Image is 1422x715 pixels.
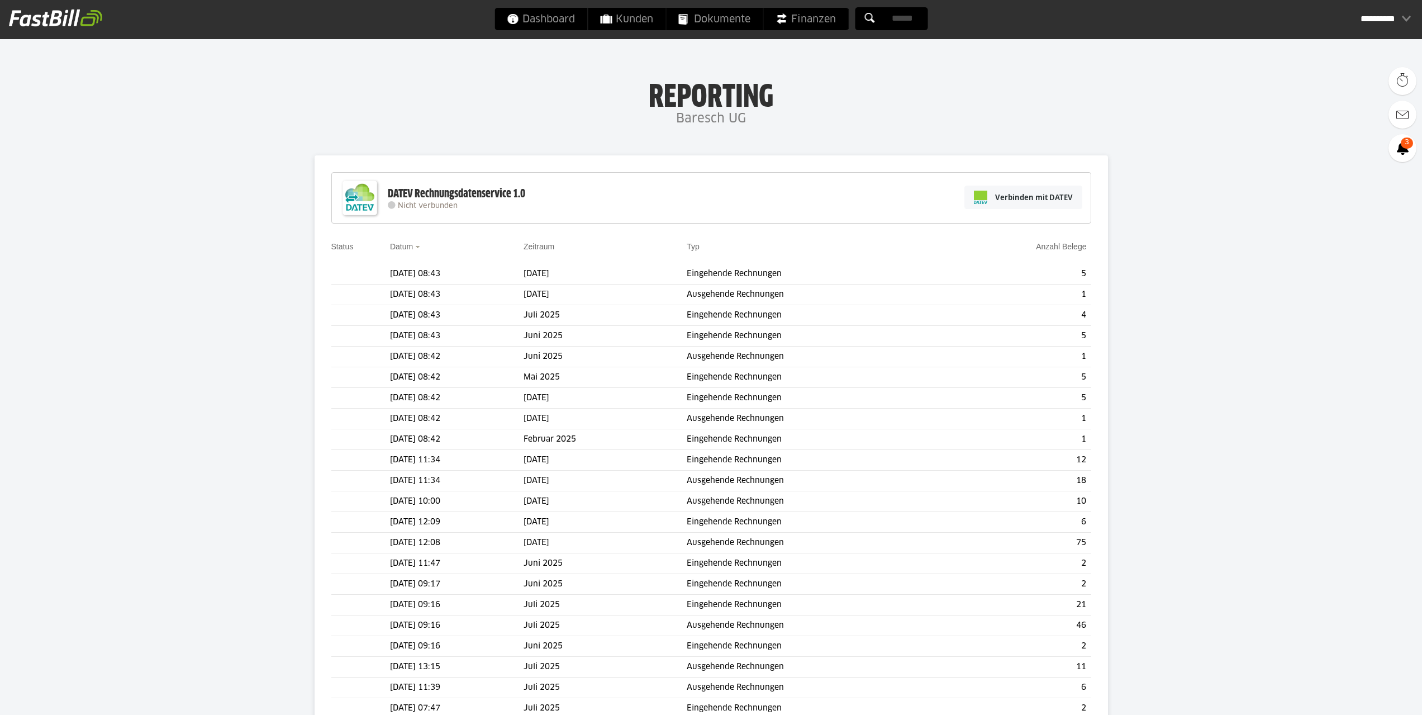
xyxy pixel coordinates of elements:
[524,367,687,388] td: Mai 2025
[331,242,354,251] a: Status
[945,305,1091,326] td: 4
[398,202,458,210] span: Nicht verbunden
[945,264,1091,285] td: 5
[390,574,524,595] td: [DATE] 09:17
[964,186,1082,209] a: Verbinden mit DATEV
[945,326,1091,347] td: 5
[524,326,687,347] td: Juni 2025
[390,636,524,657] td: [DATE] 09:16
[687,264,945,285] td: Eingehende Rechnungen
[524,636,687,657] td: Juni 2025
[390,678,524,698] td: [DATE] 11:39
[390,615,524,636] td: [DATE] 09:16
[687,242,700,251] a: Typ
[1401,138,1413,149] span: 3
[687,305,945,326] td: Eingehende Rechnungen
[687,471,945,491] td: Ausgehende Rechnungen
[687,657,945,678] td: Ausgehende Rechnungen
[687,595,945,615] td: Eingehende Rechnungen
[390,305,524,326] td: [DATE] 08:43
[524,242,554,251] a: Zeitraum
[945,678,1091,698] td: 6
[1036,242,1086,251] a: Anzahl Belege
[945,636,1091,657] td: 2
[390,512,524,533] td: [DATE] 12:09
[588,8,665,30] a: Kunden
[390,347,524,367] td: [DATE] 08:42
[763,8,848,30] a: Finanzen
[687,491,945,512] td: Ausgehende Rechnungen
[974,191,987,204] img: pi-datev-logo-farbig-24.svg
[524,533,687,553] td: [DATE]
[524,450,687,471] td: [DATE]
[945,615,1091,636] td: 46
[390,409,524,429] td: [DATE] 08:42
[945,533,1091,553] td: 75
[945,553,1091,574] td: 2
[945,347,1091,367] td: 1
[390,491,524,512] td: [DATE] 10:00
[687,615,945,636] td: Ausgehende Rechnungen
[687,367,945,388] td: Eingehende Rechnungen
[524,429,687,450] td: Februar 2025
[687,285,945,305] td: Ausgehende Rechnungen
[687,678,945,698] td: Ausgehende Rechnungen
[687,326,945,347] td: Eingehende Rechnungen
[390,429,524,450] td: [DATE] 08:42
[687,512,945,533] td: Eingehende Rechnungen
[524,657,687,678] td: Juli 2025
[666,8,763,30] a: Dokumente
[945,512,1091,533] td: 6
[687,429,945,450] td: Eingehende Rechnungen
[524,553,687,574] td: Juni 2025
[945,285,1091,305] td: 1
[945,595,1091,615] td: 21
[390,264,524,285] td: [DATE] 08:43
[390,388,524,409] td: [DATE] 08:42
[390,285,524,305] td: [DATE] 08:43
[600,8,653,30] span: Kunden
[415,246,422,248] img: sort_desc.gif
[945,409,1091,429] td: 1
[945,574,1091,595] td: 2
[945,657,1091,678] td: 11
[507,8,575,30] span: Dashboard
[524,471,687,491] td: [DATE]
[390,471,524,491] td: [DATE] 11:34
[524,595,687,615] td: Juli 2025
[390,367,524,388] td: [DATE] 08:42
[390,242,413,251] a: Datum
[945,491,1091,512] td: 10
[337,176,382,220] img: DATEV-Datenservice Logo
[524,615,687,636] td: Juli 2025
[524,305,687,326] td: Juli 2025
[945,367,1091,388] td: 5
[9,9,102,27] img: fastbill_logo_white.png
[524,409,687,429] td: [DATE]
[524,512,687,533] td: [DATE]
[945,471,1091,491] td: 18
[678,8,750,30] span: Dokumente
[390,450,524,471] td: [DATE] 11:34
[687,553,945,574] td: Eingehende Rechnungen
[524,491,687,512] td: [DATE]
[776,8,836,30] span: Finanzen
[945,388,1091,409] td: 5
[524,574,687,595] td: Juni 2025
[388,187,525,201] div: DATEV Rechnungsdatenservice 1.0
[390,326,524,347] td: [DATE] 08:43
[390,533,524,553] td: [DATE] 12:08
[494,8,587,30] a: Dashboard
[687,450,945,471] td: Eingehende Rechnungen
[524,285,687,305] td: [DATE]
[687,533,945,553] td: Ausgehende Rechnungen
[1388,134,1416,162] a: 3
[390,553,524,574] td: [DATE] 11:47
[112,79,1310,108] h1: Reporting
[524,264,687,285] td: [DATE]
[390,657,524,678] td: [DATE] 13:15
[390,595,524,615] td: [DATE] 09:16
[687,574,945,595] td: Eingehende Rechnungen
[524,388,687,409] td: [DATE]
[1336,681,1411,709] iframe: Öffnet ein Widget, in dem Sie weitere Informationen finden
